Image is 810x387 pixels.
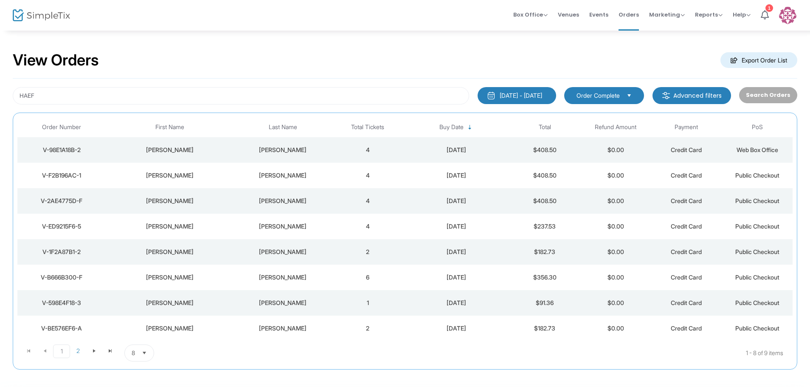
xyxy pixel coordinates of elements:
th: Refund Amount [580,117,651,137]
m-button: Advanced filters [652,87,731,104]
th: Total [509,117,580,137]
img: monthly [487,91,495,100]
td: $0.00 [580,316,651,341]
div: Eileen [108,171,231,180]
td: $91.36 [509,290,580,316]
span: Order Number [42,124,81,131]
span: Box Office [513,11,548,19]
div: Haefner [236,146,330,154]
div: V-598E4F18-3 [20,299,104,307]
div: Megan [108,222,231,231]
span: Public Checkout [735,299,779,306]
div: [DATE] - [DATE] [500,91,542,100]
h2: View Orders [13,51,99,70]
div: Schaefer [236,324,330,333]
div: 8/20/2025 [405,146,507,154]
td: $0.00 [580,137,651,163]
span: Credit Card [671,146,702,153]
span: Web Box Office [737,146,778,153]
span: Go to the next page [91,347,98,354]
td: 4 [332,163,403,188]
td: $182.73 [509,239,580,265]
div: V-B666B300-F [20,273,104,282]
div: Isabelle [108,248,231,256]
th: Total Tickets [332,117,403,137]
button: Select [623,91,635,100]
span: Credit Card [671,223,702,230]
kendo-pager-info: 1 - 8 of 9 items [239,345,783,362]
span: Order Complete [577,91,620,100]
div: V-98E1A18B-2 [20,146,104,154]
td: 4 [332,188,403,214]
button: [DATE] - [DATE] [478,87,556,104]
div: Michelle [108,299,231,307]
div: 7/24/2025 [405,324,507,333]
span: Last Name [269,124,297,131]
span: Payment [675,124,698,131]
span: PoS [752,124,763,131]
div: Schaefer [236,248,330,256]
div: 1 [765,4,773,12]
td: $408.50 [509,163,580,188]
span: First Name [155,124,184,131]
td: 4 [332,214,403,239]
td: 6 [332,265,403,290]
td: $0.00 [580,265,651,290]
span: Go to the next page [86,345,102,357]
span: Help [733,11,751,19]
div: Data table [17,117,793,341]
input: Search by name, email, phone, order number, ip address, or last 4 digits of card [13,87,469,105]
td: $408.50 [509,137,580,163]
td: $0.00 [580,239,651,265]
div: Haefner [236,171,330,180]
span: Credit Card [671,274,702,281]
span: Sortable [467,124,473,131]
span: Orders [619,4,639,25]
div: V-BE576EF6-A [20,324,104,333]
td: 1 [332,290,403,316]
div: Eileen [108,146,231,154]
td: $0.00 [580,214,651,239]
td: $356.30 [509,265,580,290]
span: Reports [695,11,723,19]
td: 2 [332,316,403,341]
img: filter [662,91,670,100]
td: $408.50 [509,188,580,214]
div: V-ED9215F6-5 [20,222,104,231]
div: V-F2B196AC-1 [20,171,104,180]
div: 8/19/2025 [405,197,507,205]
td: $0.00 [580,290,651,316]
span: Page 2 [70,345,86,357]
span: Public Checkout [735,274,779,281]
div: Haefner [236,197,330,205]
button: Select [138,345,150,361]
div: 7/25/2025 [405,222,507,231]
div: V-2AE4775D-F [20,197,104,205]
span: Buy Date [439,124,464,131]
div: Schaeffer [236,299,330,307]
div: 7/24/2025 [405,273,507,282]
span: Public Checkout [735,197,779,204]
span: Events [589,4,608,25]
span: Go to the last page [102,345,118,357]
span: Venues [558,4,579,25]
span: Credit Card [671,248,702,255]
span: Credit Card [671,172,702,179]
div: 7/24/2025 [405,299,507,307]
div: 7/24/2025 [405,248,507,256]
m-button: Export Order List [720,52,797,68]
span: Public Checkout [735,248,779,255]
div: Schaefer [236,273,330,282]
div: Eileen [108,197,231,205]
span: Credit Card [671,299,702,306]
td: $0.00 [580,188,651,214]
td: $182.73 [509,316,580,341]
span: Public Checkout [735,223,779,230]
span: Credit Card [671,325,702,332]
td: $0.00 [580,163,651,188]
td: $237.53 [509,214,580,239]
span: Marketing [649,11,685,19]
div: Schaefer [236,222,330,231]
span: Public Checkout [735,172,779,179]
div: Isabelle [108,324,231,333]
